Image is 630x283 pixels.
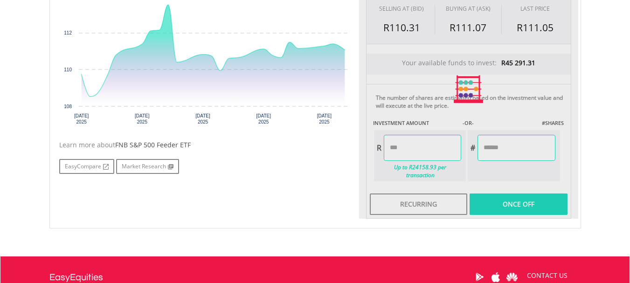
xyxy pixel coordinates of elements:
[64,104,72,109] text: 108
[64,30,72,35] text: 112
[116,159,179,174] a: Market Research
[256,113,271,124] text: [DATE] 2025
[59,140,352,150] div: Learn more about
[59,159,114,174] a: EasyCompare
[317,113,332,124] text: [DATE] 2025
[135,113,150,124] text: [DATE] 2025
[74,113,89,124] text: [DATE] 2025
[195,113,210,124] text: [DATE] 2025
[64,67,72,72] text: 110
[115,140,191,149] span: FNB S&P 500 Feeder ETF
